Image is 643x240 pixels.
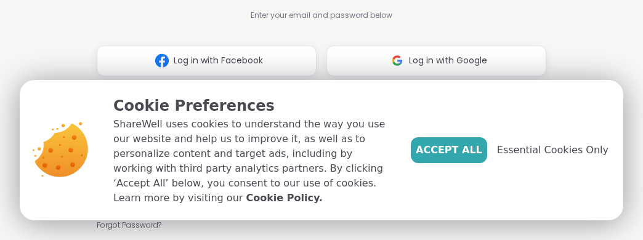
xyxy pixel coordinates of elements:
span: Accept All [416,143,482,158]
img: ShareWell Logomark [386,49,409,72]
button: Log in with Facebook [97,46,317,76]
button: Accept All [411,137,487,163]
img: ShareWell Logomark [150,49,174,72]
span: Log in with Google [409,54,487,67]
button: Log in with Google [326,46,546,76]
p: Cookie Preferences [113,95,391,117]
span: Enter your email and password below [251,10,392,21]
span: Essential Cookies Only [497,143,609,158]
p: ShareWell uses cookies to understand the way you use our website and help us to improve it, as we... [113,117,391,206]
a: Forgot Password? [97,220,547,231]
a: Cookie Policy. [246,191,322,206]
span: Log in with Facebook [174,54,263,67]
